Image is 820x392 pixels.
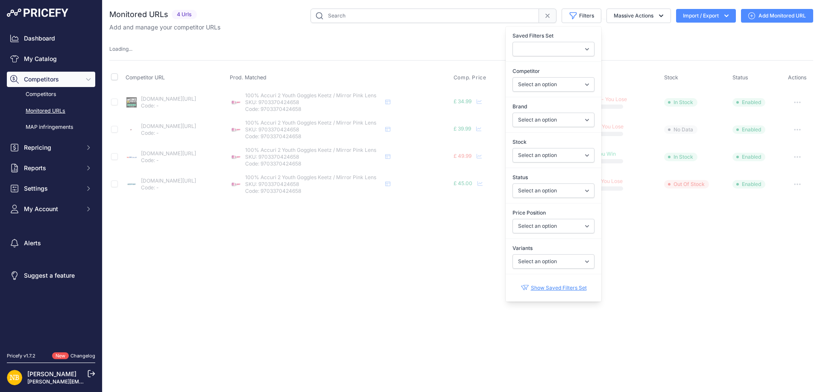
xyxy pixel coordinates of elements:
[7,51,95,67] a: My Catalog
[109,46,132,52] span: Loading
[732,125,765,134] span: Enabled
[141,123,196,129] a: [DOMAIN_NAME][URL]
[454,74,488,81] button: Comp. Price
[454,180,472,186] span: £ 45.00
[7,120,95,135] a: MAP infringements
[7,31,95,46] a: Dashboard
[245,133,382,140] p: Code: 9703370424658
[664,153,697,161] span: In Stock
[7,160,95,176] button: Reports
[562,9,601,23] button: Filters
[7,235,95,251] a: Alerts
[7,72,95,87] button: Competitors
[245,188,382,195] p: Code: 9703370424658
[129,46,132,52] span: ...
[7,104,95,119] a: Monitored URLs
[454,125,471,132] span: £ 39.99
[70,353,95,359] a: Changelog
[27,378,159,385] a: [PERSON_NAME][EMAIL_ADDRESS][DOMAIN_NAME]
[141,150,196,157] a: [DOMAIN_NAME][URL]
[732,98,765,107] span: Enabled
[245,147,376,153] span: 100% Accuri 2 Youth Goggles Keetz / Mirror Pink Lens
[7,268,95,283] a: Suggest a feature
[664,74,678,81] span: Stock
[24,164,80,172] span: Reports
[454,74,486,81] span: Comp. Price
[141,184,196,191] p: Code: -
[7,352,35,360] div: Pricefy v1.7.2
[664,98,697,107] span: In Stock
[606,9,671,23] button: Massive Actions
[741,9,813,23] a: Add Monitored URL
[664,180,709,189] span: Out Of Stock
[141,130,196,136] p: Code: -
[245,106,382,113] p: Code: 9703370424658
[24,143,80,152] span: Repricing
[245,154,382,160] p: SKU: 9703370424658
[512,67,594,75] label: Competitor
[24,75,80,84] span: Competitors
[27,370,76,377] a: [PERSON_NAME]
[512,209,594,217] label: Price Position
[454,98,471,105] span: £ 34.99
[52,352,69,360] span: New
[141,177,196,184] a: [DOMAIN_NAME][URL]
[230,74,266,81] span: Prod. Matched
[788,74,807,81] span: Actions
[521,278,587,298] a: Show Saved Filters Set
[512,138,594,146] label: Stock
[109,23,220,32] p: Add and manage your competitor URLs
[109,9,168,20] h2: Monitored URLs
[126,74,165,81] span: Competitor URL
[24,184,80,193] span: Settings
[7,140,95,155] button: Repricing
[7,87,95,102] a: Competitors
[512,102,594,111] label: Brand
[172,10,197,20] span: 4 Urls
[245,92,376,99] span: 100% Accuri 2 Youth Goggles Keetz / Mirror Pink Lens
[310,9,539,23] input: Search
[7,201,95,217] button: My Account
[512,32,594,40] label: Saved Filters Set
[245,99,382,106] p: SKU: 9703370424658
[732,180,765,189] span: Enabled
[7,9,68,17] img: Pricefy Logo
[245,174,376,180] span: 100% Accuri 2 Youth Goggles Keetz / Mirror Pink Lens
[245,160,382,167] p: Code: 9703370424658
[732,74,748,81] span: Status
[7,31,95,342] nav: Sidebar
[245,181,382,188] p: SKU: 9703370424658
[512,244,594,253] label: Variants
[664,125,697,134] span: No Data
[7,181,95,196] button: Settings
[676,9,736,23] button: Import / Export
[245,119,376,126] span: 100% Accuri 2 Youth Goggles Keetz / Mirror Pink Lens
[732,153,765,161] span: Enabled
[141,96,196,102] a: [DOMAIN_NAME][URL]
[24,205,80,213] span: My Account
[245,126,382,133] p: SKU: 9703370424658
[141,157,196,164] p: Code: -
[454,153,471,159] span: £ 49.99
[512,173,594,182] label: Status
[141,102,196,109] p: Code: -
